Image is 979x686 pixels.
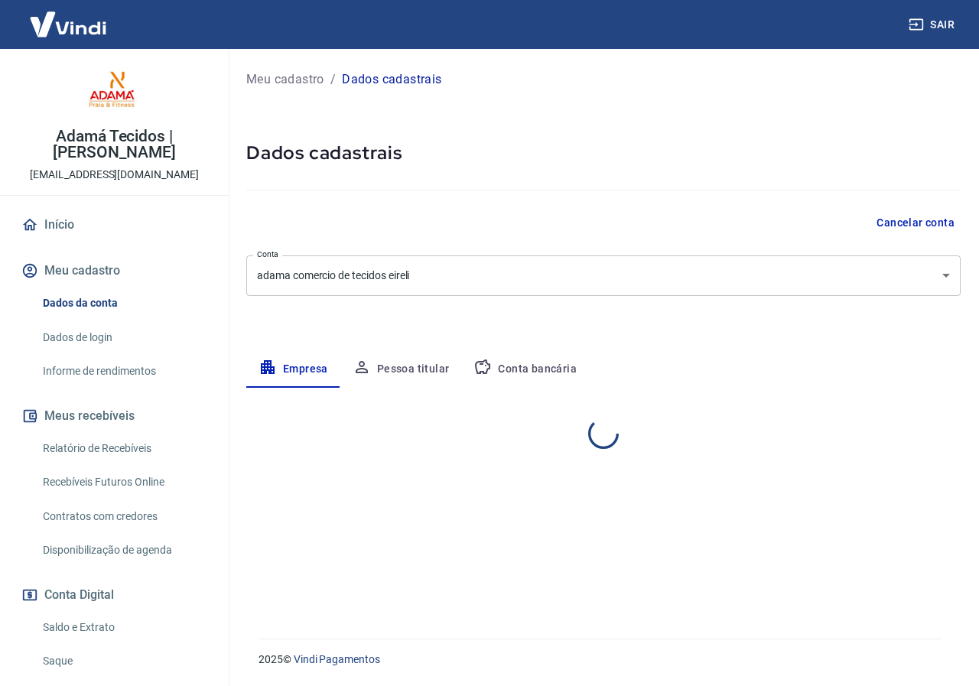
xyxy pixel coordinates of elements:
[37,612,210,643] a: Saldo e Extrato
[257,249,278,260] label: Conta
[37,467,210,498] a: Recebíveis Futuros Online
[30,167,199,183] p: [EMAIL_ADDRESS][DOMAIN_NAME]
[37,501,210,532] a: Contratos com credores
[37,433,210,464] a: Relatório de Recebíveis
[37,322,210,353] a: Dados de login
[340,351,462,388] button: Pessoa titular
[12,128,216,161] p: Adamá Tecidos | [PERSON_NAME]
[461,351,589,388] button: Conta bancária
[37,288,210,319] a: Dados da conta
[18,578,210,612] button: Conta Digital
[37,535,210,566] a: Disponibilização de agenda
[18,399,210,433] button: Meus recebíveis
[870,209,961,237] button: Cancelar conta
[18,1,118,47] img: Vindi
[259,652,942,668] p: 2025 ©
[18,254,210,288] button: Meu cadastro
[18,208,210,242] a: Início
[342,70,441,89] p: Dados cadastrais
[906,11,961,39] button: Sair
[246,141,961,165] h5: Dados cadastrais
[37,645,210,677] a: Saque
[84,61,145,122] img: ec7a3d8a-4c9b-47c6-a75b-6af465cb6968.jpeg
[246,70,324,89] a: Meu cadastro
[294,653,380,665] a: Vindi Pagamentos
[330,70,336,89] p: /
[246,255,961,296] div: adama comercio de tecidos eireli
[37,356,210,387] a: Informe de rendimentos
[246,351,340,388] button: Empresa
